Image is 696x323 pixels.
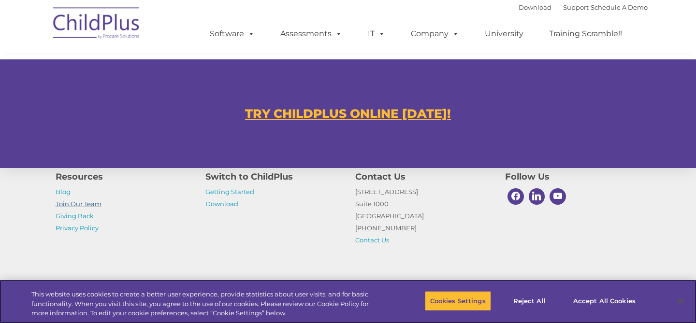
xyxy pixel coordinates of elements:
div: This website uses cookies to create a better user experience, provide statistics about user visit... [31,290,383,318]
h4: Resources [56,170,191,183]
a: Download [205,200,238,208]
a: Company [401,24,469,43]
a: Training Scramble!! [539,24,632,43]
a: Assessments [271,24,352,43]
a: Software [200,24,264,43]
img: ChildPlus by Procare Solutions [48,0,145,49]
a: Giving Back [56,212,94,220]
button: Cookies Settings [425,291,491,311]
a: University [475,24,533,43]
h4: Switch to ChildPlus [205,170,341,183]
h4: Follow Us [505,170,640,183]
a: Support [563,3,589,11]
a: Contact Us [355,236,389,244]
a: Blog [56,188,71,196]
a: TRY CHILDPLUS ONLINE [DATE]! [245,106,451,121]
button: Close [670,290,691,311]
a: Join Our Team [56,200,101,208]
a: Youtube [547,186,568,207]
font: | [519,3,648,11]
a: IT [358,24,395,43]
a: Facebook [505,186,526,207]
a: Getting Started [205,188,254,196]
a: Linkedin [526,186,548,207]
p: [STREET_ADDRESS] Suite 1000 [GEOGRAPHIC_DATA] [PHONE_NUMBER] [355,186,491,246]
a: Schedule A Demo [591,3,648,11]
a: Privacy Policy [56,224,99,232]
a: Download [519,3,551,11]
button: Reject All [499,291,560,311]
h4: Contact Us [355,170,491,183]
button: Accept All Cookies [568,291,641,311]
